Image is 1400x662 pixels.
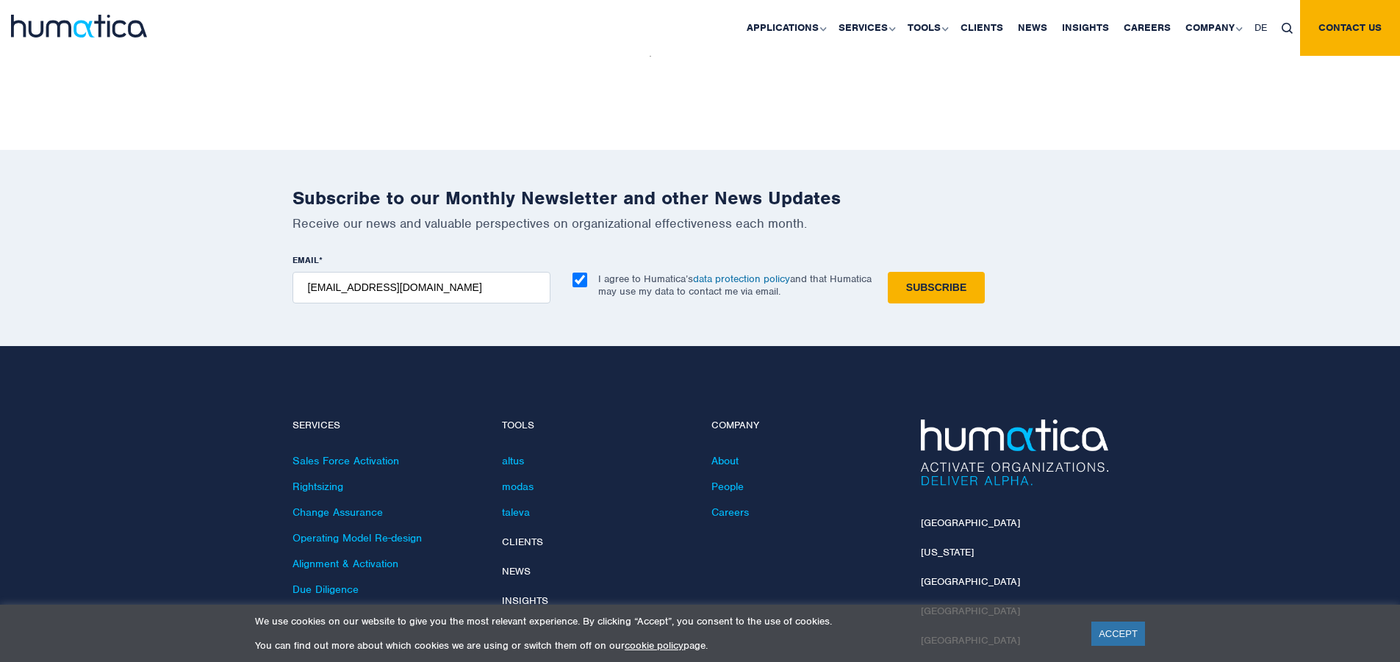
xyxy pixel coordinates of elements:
[711,420,899,432] h4: Company
[921,420,1108,486] img: Humatica
[502,565,531,578] a: News
[502,480,534,493] a: modas
[625,639,683,652] a: cookie policy
[292,480,343,493] a: Rightsizing
[292,272,550,303] input: name@company.com
[572,273,587,287] input: I agree to Humatica’sdata protection policyand that Humatica may use my data to contact me via em...
[502,594,548,607] a: Insights
[292,215,1108,231] p: Receive our news and valuable perspectives on organizational effectiveness each month.
[1282,23,1293,34] img: search_icon
[255,615,1073,627] p: We use cookies on our website to give you the most relevant experience. By clicking “Accept”, you...
[1254,21,1267,34] span: DE
[292,254,319,266] span: EMAIL
[921,517,1020,529] a: [GEOGRAPHIC_DATA]
[292,557,398,570] a: Alignment & Activation
[292,454,399,467] a: Sales Force Activation
[502,454,524,467] a: altus
[292,420,480,432] h4: Services
[502,506,530,519] a: taleva
[255,639,1073,652] p: You can find out more about which cookies we are using or switch them off on our page.
[711,506,749,519] a: Careers
[888,272,985,303] input: Subscribe
[1091,622,1145,646] a: ACCEPT
[11,15,147,37] img: logo
[711,480,744,493] a: People
[292,187,1108,209] h2: Subscribe to our Monthly Newsletter and other News Updates
[693,273,790,285] a: data protection policy
[292,583,359,596] a: Due Diligence
[921,546,974,558] a: [US_STATE]
[502,536,543,548] a: Clients
[502,420,689,432] h4: Tools
[598,273,872,298] p: I agree to Humatica’s and that Humatica may use my data to contact me via email.
[921,575,1020,588] a: [GEOGRAPHIC_DATA]
[292,506,383,519] a: Change Assurance
[711,454,739,467] a: About
[292,531,422,544] a: Operating Model Re-design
